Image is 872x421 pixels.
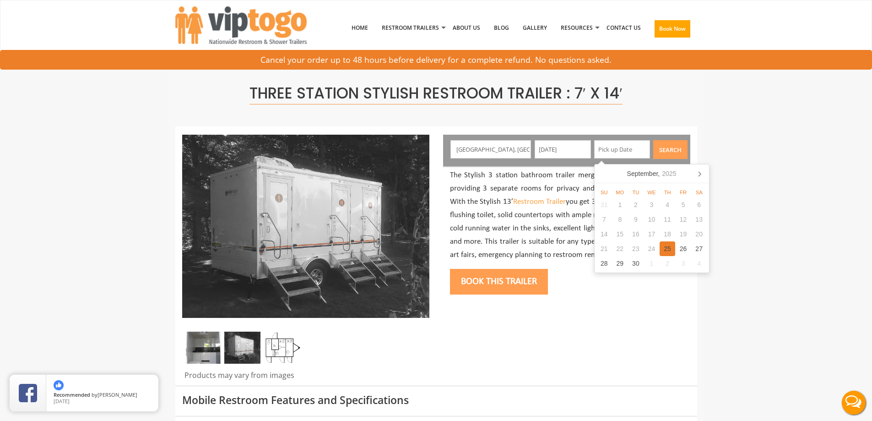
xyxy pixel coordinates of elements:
[535,140,591,159] input: Delivery Date
[184,332,221,364] img: Zoomed out full inside view of restroom station with a stall, a mirror and a sink
[182,370,429,386] div: Products may vary from images
[54,398,70,405] span: [DATE]
[97,391,137,398] span: [PERSON_NAME]
[644,241,660,256] div: 24
[182,394,690,406] h3: Mobile Restroom Features and Specifications
[446,4,487,52] a: About Us
[644,189,660,196] div: We
[249,82,623,104] span: Three Station Stylish Restroom Trailer : 7′ x 14′
[644,256,660,271] div: 1
[596,189,612,196] div: Su
[691,256,707,271] div: 4
[596,241,612,256] div: 21
[648,4,697,57] a: Book Now
[600,4,648,52] a: Contact Us
[596,227,612,241] div: 14
[675,227,691,241] div: 19
[691,189,707,196] div: Sa
[675,241,691,256] div: 26
[175,6,307,44] img: VIPTOGO
[265,332,301,364] img: Floor Plan of 3 station restroom with sink and toilet
[675,256,691,271] div: 3
[660,256,676,271] div: 2
[54,392,151,399] span: by
[516,4,554,52] a: Gallery
[653,140,688,159] button: Search
[612,241,628,256] div: 22
[660,227,676,241] div: 18
[612,256,628,271] div: 29
[644,227,660,241] div: 17
[628,241,644,256] div: 23
[628,189,644,196] div: Tu
[655,20,690,38] button: Book Now
[675,189,691,196] div: Fr
[375,4,446,52] a: Restroom Trailers
[691,197,707,212] div: 6
[623,166,680,181] div: September,
[612,197,628,212] div: 1
[224,332,260,364] img: Side view of three station restroom trailer with three separate doors with signs
[628,227,644,241] div: 16
[662,169,676,178] i: 2025
[628,256,644,271] div: 30
[554,4,600,52] a: Resources
[644,197,660,212] div: 3
[19,384,37,402] img: Review Rating
[691,227,707,241] div: 20
[675,212,691,227] div: 12
[628,212,644,227] div: 9
[691,212,707,227] div: 13
[594,140,650,159] input: Pick up Date
[660,189,676,196] div: Th
[450,269,548,295] button: Book this trailer
[612,227,628,241] div: 15
[660,197,676,212] div: 4
[450,140,531,159] input: Enter your Address
[54,380,64,390] img: thumbs up icon
[660,212,676,227] div: 11
[596,197,612,212] div: 31
[596,256,612,271] div: 28
[596,212,612,227] div: 7
[182,135,429,318] img: Side view of three station restroom trailer with three separate doors with signs
[835,384,872,421] button: Live Chat
[450,169,683,262] p: The Stylish 3 station bathroom trailer merges elegance with necessity, providing 3 separate rooms...
[660,241,676,256] div: 25
[345,4,375,52] a: Home
[487,4,516,52] a: Blog
[513,198,566,206] a: Restroom Trailer
[612,189,628,196] div: Mo
[612,212,628,227] div: 8
[691,241,707,256] div: 27
[675,197,691,212] div: 5
[644,212,660,227] div: 10
[54,391,90,398] span: Recommended
[628,197,644,212] div: 2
